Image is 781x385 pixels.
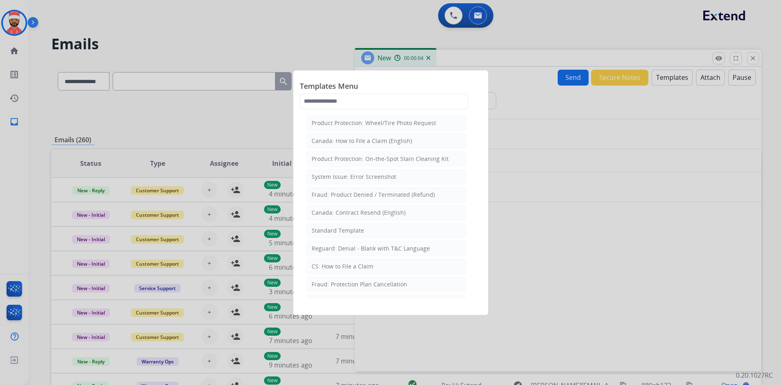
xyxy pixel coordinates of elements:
span: Templates Menu [300,80,482,93]
div: Canada: How to File a Claim (English) [312,137,412,145]
div: System Issue: Error Screenshot [312,173,396,181]
div: CS: How to File a Claim [312,262,373,271]
div: Product Protection: On-the-Spot Stain Cleaning Kit [312,155,449,163]
div: Standard Template [312,227,364,235]
div: Product Protection: Wheel/Tire Photo Request [312,119,436,127]
div: Fraud: Protection Plan Cancellation [312,280,407,288]
div: Fraud: Product Denied / Terminated (Refund) [312,191,435,199]
div: Canada: Contract Resend (English) [312,209,406,217]
div: Reguard: Denial - Blank with T&C Language [312,244,430,253]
